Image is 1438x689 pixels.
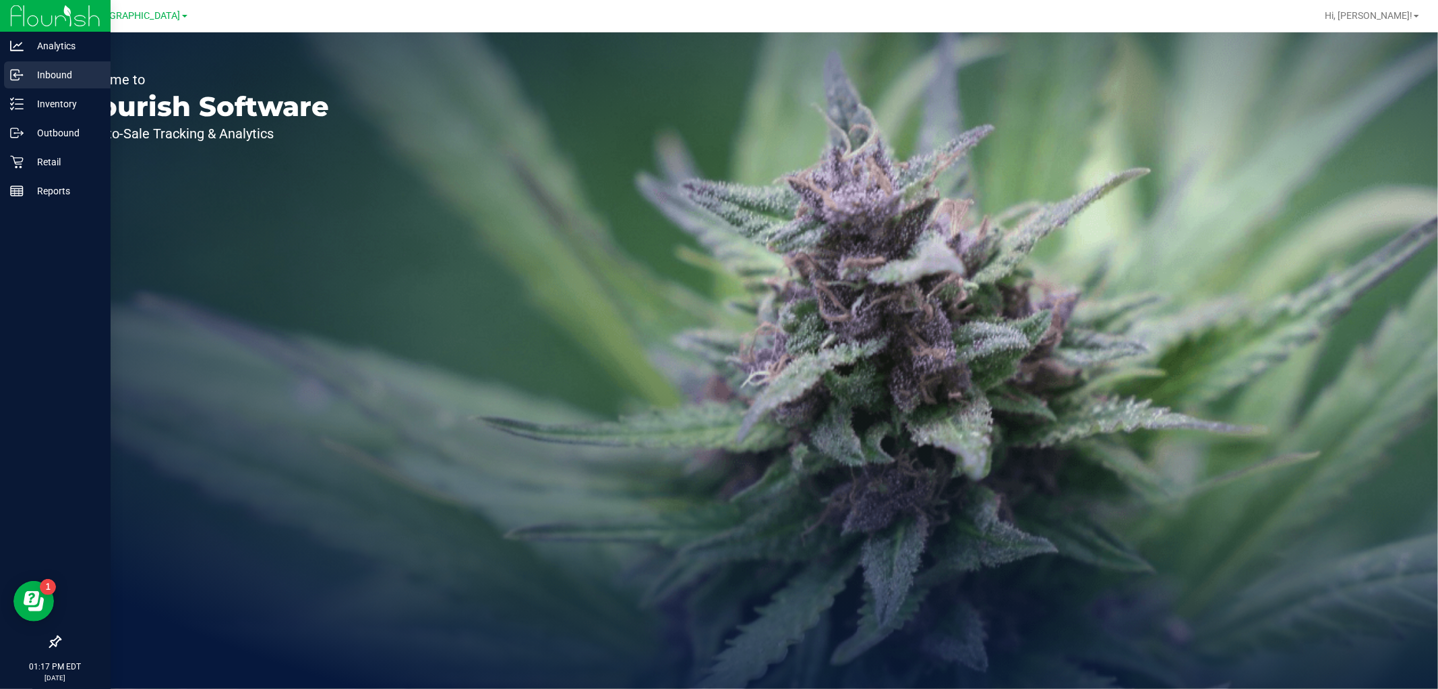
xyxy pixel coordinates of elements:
p: Flourish Software [73,93,329,120]
inline-svg: Reports [10,184,24,198]
p: Welcome to [73,73,329,86]
inline-svg: Inventory [10,97,24,111]
p: Seed-to-Sale Tracking & Analytics [73,127,329,140]
p: Analytics [24,38,104,54]
p: Inbound [24,67,104,83]
inline-svg: Outbound [10,126,24,140]
span: Hi, [PERSON_NAME]! [1325,10,1412,21]
p: Reports [24,183,104,199]
p: 01:17 PM EDT [6,661,104,673]
p: [DATE] [6,673,104,683]
p: Inventory [24,96,104,112]
span: [GEOGRAPHIC_DATA] [88,10,181,22]
p: Outbound [24,125,104,141]
p: Retail [24,154,104,170]
inline-svg: Inbound [10,68,24,82]
inline-svg: Analytics [10,39,24,53]
iframe: Resource center [13,581,54,622]
inline-svg: Retail [10,155,24,169]
iframe: Resource center unread badge [40,579,56,595]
